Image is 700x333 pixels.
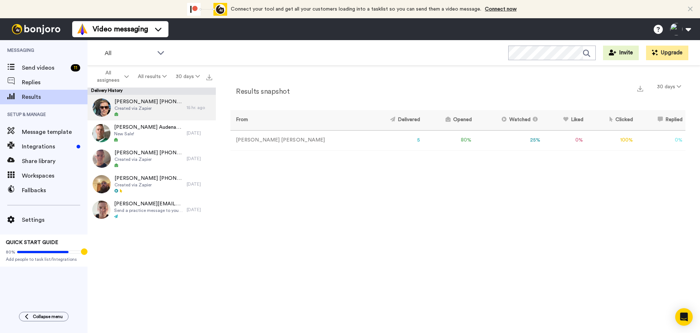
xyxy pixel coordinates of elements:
[87,171,216,197] a: [PERSON_NAME] [PHONE_NUMBER]Created via Zapier[DATE]
[230,88,289,96] h2: Results snapshot
[636,130,685,150] td: 0 %
[230,130,366,150] td: [PERSON_NAME] [PERSON_NAME]
[187,130,212,136] div: [DATE]
[93,98,111,117] img: b77283e5-b7dc-4929-8a9f-7ddf19a8947e-thumb.jpg
[171,70,204,83] button: 30 days
[87,120,216,146] a: [PERSON_NAME] Audenart [PHONE_NUMBER]New Sale![DATE]
[33,314,63,320] span: Collapse menu
[22,128,87,136] span: Message template
[114,124,183,131] span: [PERSON_NAME] Audenart [PHONE_NUMBER]
[6,256,82,262] span: Add people to task list/Integrations
[22,171,87,180] span: Workspaces
[187,156,212,162] div: [DATE]
[485,7,517,12] a: Connect now
[6,240,58,245] span: QUICK START GUIDE
[87,88,216,95] div: Delivery History
[187,105,212,111] div: 15 hr. ago
[423,130,474,150] td: 80 %
[366,130,423,150] td: 5
[22,157,87,166] span: Share library
[92,124,110,142] img: 0888a1bb-8b14-4c30-a6a8-4eaa6adba7dc-thumb.jpg
[543,130,586,150] td: 0 %
[653,80,685,93] button: 30 days
[114,98,183,105] span: [PERSON_NAME] [PHONE_NUMBER]
[114,175,183,182] span: [PERSON_NAME] [PHONE_NUMBER]
[71,64,80,71] div: 11
[187,207,212,213] div: [DATE]
[206,74,212,80] img: export.svg
[586,110,636,130] th: Clicked
[114,200,183,208] span: [PERSON_NAME][EMAIL_ADDRESS][DOMAIN_NAME]
[636,110,685,130] th: Replied
[133,70,171,83] button: All results
[22,63,68,72] span: Send videos
[646,46,688,60] button: Upgrade
[22,93,87,101] span: Results
[114,105,183,111] span: Created via Zapier
[89,66,133,87] button: All assignees
[114,149,183,156] span: [PERSON_NAME] [PHONE_NUMBER]
[93,24,148,34] span: Video messaging
[114,131,183,137] span: New Sale!
[22,142,74,151] span: Integrations
[92,201,110,219] img: 4039473e-e797-4a61-86d2-b6d10448b91a-thumb.jpg
[77,23,88,35] img: vm-color.svg
[114,208,183,213] span: Send a practice message to yourself
[230,110,366,130] th: From
[586,130,636,150] td: 100 %
[114,182,183,188] span: Created via Zapier
[475,110,544,130] th: Watched
[93,150,111,168] img: b5eb6d47-96d5-4c73-948f-adde8c9cf2de-thumb.jpg
[19,312,69,321] button: Collapse menu
[9,24,63,34] img: bj-logo-header-white.svg
[114,156,183,162] span: Created via Zapier
[6,249,15,255] span: 80%
[543,110,586,130] th: Liked
[204,71,214,82] button: Export all results that match these filters now.
[187,3,227,16] div: animation
[81,248,87,255] div: Tooltip anchor
[187,181,212,187] div: [DATE]
[637,86,643,92] img: export.svg
[105,49,153,58] span: All
[475,130,544,150] td: 25 %
[87,95,216,120] a: [PERSON_NAME] [PHONE_NUMBER]Created via Zapier15 hr. ago
[423,110,474,130] th: Opened
[603,46,639,60] button: Invite
[87,197,216,222] a: [PERSON_NAME][EMAIL_ADDRESS][DOMAIN_NAME]Send a practice message to yourself[DATE]
[675,308,693,326] div: Open Intercom Messenger
[22,186,87,195] span: Fallbacks
[366,110,423,130] th: Delivered
[93,175,111,193] img: b9d0897f-643d-41b6-8098-60c10ecf5db4-thumb.jpg
[87,146,216,171] a: [PERSON_NAME] [PHONE_NUMBER]Created via Zapier[DATE]
[93,69,123,84] span: All assignees
[22,216,87,224] span: Settings
[635,83,645,93] button: Export a summary of each team member’s results that match this filter now.
[231,7,481,12] span: Connect your tool and get all your customers loading into a tasklist so you can send them a video...
[22,78,87,87] span: Replies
